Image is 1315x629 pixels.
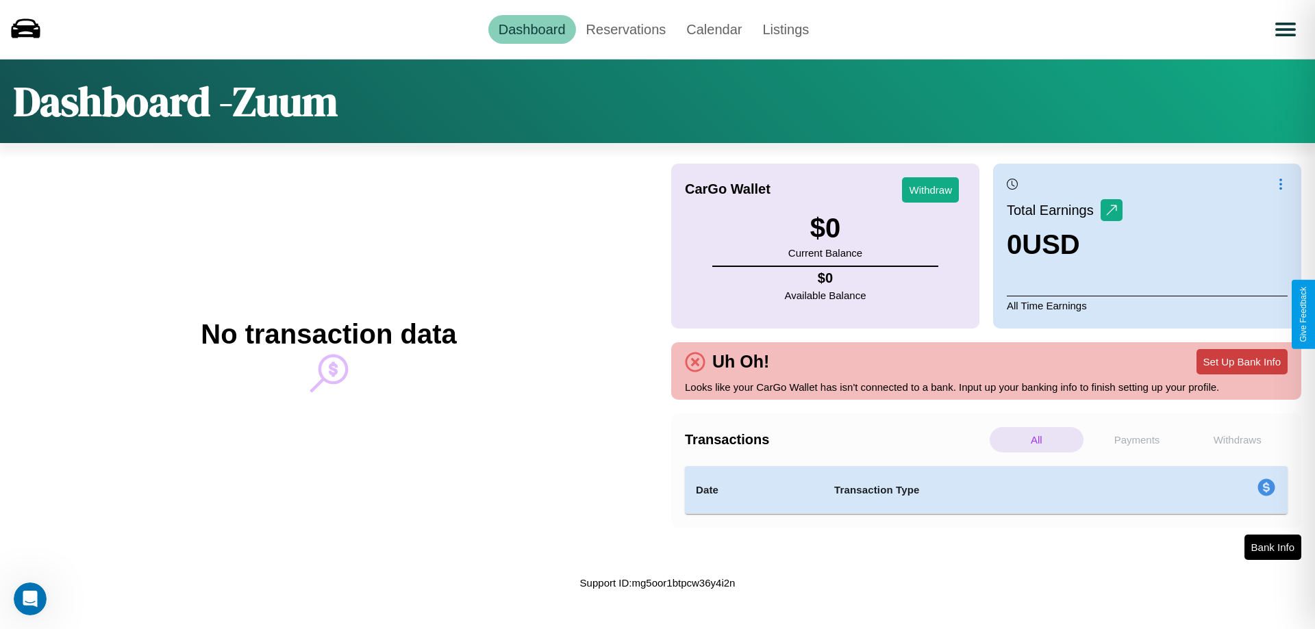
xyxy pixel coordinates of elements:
[14,582,47,615] iframe: Intercom live chat
[14,73,338,129] h1: Dashboard - Zuum
[1197,349,1288,374] button: Set Up Bank Info
[1007,198,1101,222] p: Total Earnings
[201,319,456,350] h2: No transaction data
[705,352,776,372] h4: Uh Oh!
[788,213,862,244] h3: $ 0
[785,286,866,305] p: Available Balance
[488,15,576,44] a: Dashboard
[785,270,866,286] h4: $ 0
[1007,296,1288,315] p: All Time Earnings
[696,482,812,498] h4: Date
[788,244,862,262] p: Current Balance
[902,177,959,203] button: Withdraw
[685,466,1288,514] table: simple table
[676,15,752,44] a: Calendar
[752,15,819,44] a: Listings
[1190,427,1284,452] p: Withdraws
[1266,10,1305,49] button: Open menu
[685,181,771,197] h4: CarGo Wallet
[1244,535,1301,560] button: Bank Info
[685,432,986,448] h4: Transactions
[1007,229,1123,260] h3: 0 USD
[1090,427,1184,452] p: Payments
[580,574,736,592] p: Support ID: mg5oor1btpcw36y4i2n
[990,427,1084,452] p: All
[834,482,1145,498] h4: Transaction Type
[685,378,1288,396] p: Looks like your CarGo Wallet has isn't connected to a bank. Input up your banking info to finish ...
[1299,287,1308,342] div: Give Feedback
[576,15,677,44] a: Reservations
